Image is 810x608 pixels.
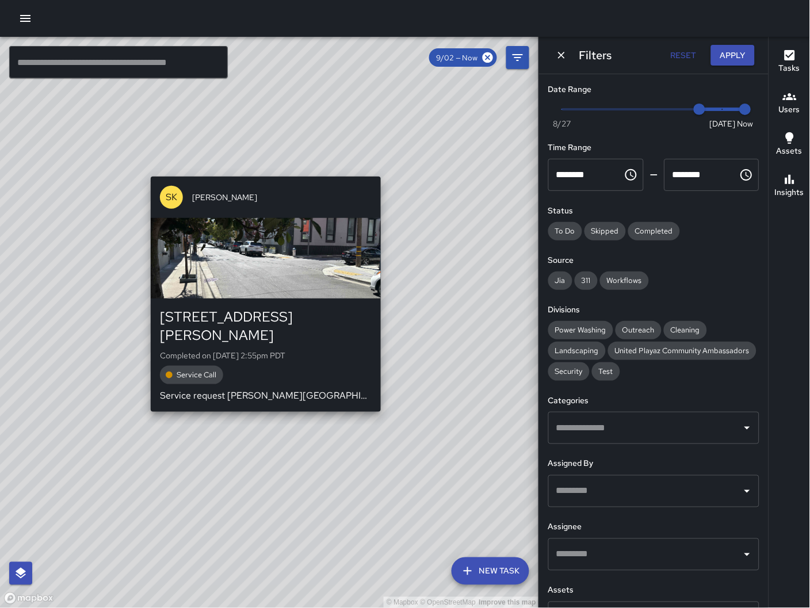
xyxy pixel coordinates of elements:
h6: Assignee [548,521,759,534]
span: Power Washing [548,325,613,335]
button: Choose time, selected time is 11:59 PM [735,163,758,186]
div: Test [592,362,620,381]
h6: Insights [775,186,804,199]
p: Completed on [DATE] 2:55pm PDT [160,350,372,361]
h6: Divisions [548,304,759,316]
h6: Categories [548,395,759,407]
div: Workflows [600,272,649,290]
span: Workflows [600,276,649,285]
span: Landscaping [548,346,606,355]
button: Choose time, selected time is 12:00 AM [620,163,643,186]
button: Open [739,546,755,563]
span: Skipped [584,226,626,236]
button: SK[PERSON_NAME][STREET_ADDRESS][PERSON_NAME]Completed on [DATE] 2:55pm PDTService CallService req... [151,177,381,411]
span: To Do [548,226,582,236]
div: Jia [548,272,572,290]
button: Insights [769,166,810,207]
h6: Tasks [779,62,800,75]
div: Completed [628,222,680,240]
h6: Assigned By [548,458,759,471]
h6: Filters [579,46,612,64]
button: New Task [452,557,529,585]
p: SK [166,190,177,204]
span: Jia [548,276,572,285]
button: Assets [769,124,810,166]
span: Completed [628,226,680,236]
div: [STREET_ADDRESS][PERSON_NAME] [160,308,372,345]
div: 311 [575,272,598,290]
button: Dismiss [553,47,570,64]
div: Outreach [616,321,662,339]
span: Security [548,366,590,376]
div: Landscaping [548,342,606,360]
button: Open [739,483,755,499]
span: Outreach [616,325,662,335]
span: 9/02 — Now [429,53,485,63]
h6: Assets [548,584,759,597]
div: Security [548,362,590,381]
p: Service request [PERSON_NAME][GEOGRAPHIC_DATA] is clear S [PERSON_NAME] [160,389,372,403]
span: [DATE] [710,118,736,129]
div: Power Washing [548,321,613,339]
button: Filters [506,46,529,69]
h6: Source [548,254,759,267]
div: Cleaning [664,321,707,339]
span: United Playaz Community Ambassadors [608,346,756,355]
span: Service Call [170,370,223,380]
div: 9/02 — Now [429,48,497,67]
h6: Assets [777,145,803,158]
button: Apply [711,45,755,66]
div: Skipped [584,222,626,240]
span: [PERSON_NAME] [192,192,372,203]
button: Users [769,83,810,124]
h6: Users [779,104,800,116]
button: Tasks [769,41,810,83]
span: Cleaning [664,325,707,335]
span: 311 [575,276,598,285]
span: Test [592,366,620,376]
div: United Playaz Community Ambassadors [608,342,756,360]
button: Open [739,420,755,436]
h6: Time Range [548,142,759,154]
button: Reset [665,45,702,66]
h6: Date Range [548,83,759,96]
div: To Do [548,222,582,240]
span: Now [738,118,754,129]
h6: Status [548,205,759,217]
span: 8/27 [553,118,571,129]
